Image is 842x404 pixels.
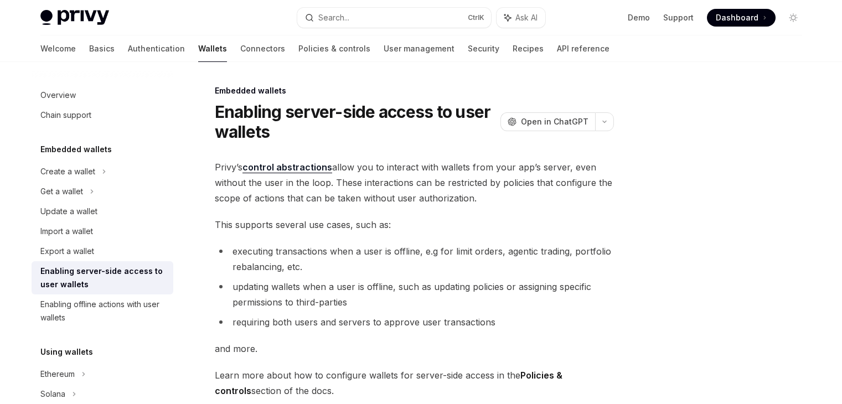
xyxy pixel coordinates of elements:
[557,35,609,62] a: API reference
[663,12,694,23] a: Support
[32,221,173,241] a: Import a wallet
[40,143,112,156] h5: Embedded wallets
[215,279,614,310] li: updating wallets when a user is offline, such as updating policies or assigning specific permissi...
[628,12,650,23] a: Demo
[40,245,94,258] div: Export a wallet
[215,341,614,356] span: and more.
[40,165,95,178] div: Create a wallet
[32,241,173,261] a: Export a wallet
[242,162,332,173] a: control abstractions
[32,105,173,125] a: Chain support
[297,8,491,28] button: Search...CtrlK
[89,35,115,62] a: Basics
[40,225,93,238] div: Import a wallet
[497,8,545,28] button: Ask AI
[32,201,173,221] a: Update a wallet
[40,265,167,291] div: Enabling server-side access to user wallets
[500,112,595,131] button: Open in ChatGPT
[384,35,454,62] a: User management
[468,13,484,22] span: Ctrl K
[318,11,349,24] div: Search...
[32,85,173,105] a: Overview
[215,244,614,274] li: executing transactions when a user is offline, e.g for limit orders, agentic trading, portfolio r...
[40,35,76,62] a: Welcome
[198,35,227,62] a: Wallets
[468,35,499,62] a: Security
[215,159,614,206] span: Privy’s allow you to interact with wallets from your app’s server, even without the user in the l...
[40,205,97,218] div: Update a wallet
[215,85,614,96] div: Embedded wallets
[40,387,65,401] div: Solana
[521,116,588,127] span: Open in ChatGPT
[513,35,544,62] a: Recipes
[716,12,758,23] span: Dashboard
[215,102,496,142] h1: Enabling server-side access to user wallets
[215,314,614,330] li: requiring both users and servers to approve user transactions
[40,108,91,122] div: Chain support
[32,261,173,294] a: Enabling server-side access to user wallets
[40,345,93,359] h5: Using wallets
[40,89,76,102] div: Overview
[215,367,614,398] span: Learn more about how to configure wallets for server-side access in the section of the docs.
[515,12,538,23] span: Ask AI
[40,10,109,25] img: light logo
[128,35,185,62] a: Authentication
[707,9,776,27] a: Dashboard
[32,294,173,328] a: Enabling offline actions with user wallets
[215,217,614,232] span: This supports several use cases, such as:
[40,185,83,198] div: Get a wallet
[40,367,75,381] div: Ethereum
[784,9,802,27] button: Toggle dark mode
[298,35,370,62] a: Policies & controls
[240,35,285,62] a: Connectors
[40,298,167,324] div: Enabling offline actions with user wallets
